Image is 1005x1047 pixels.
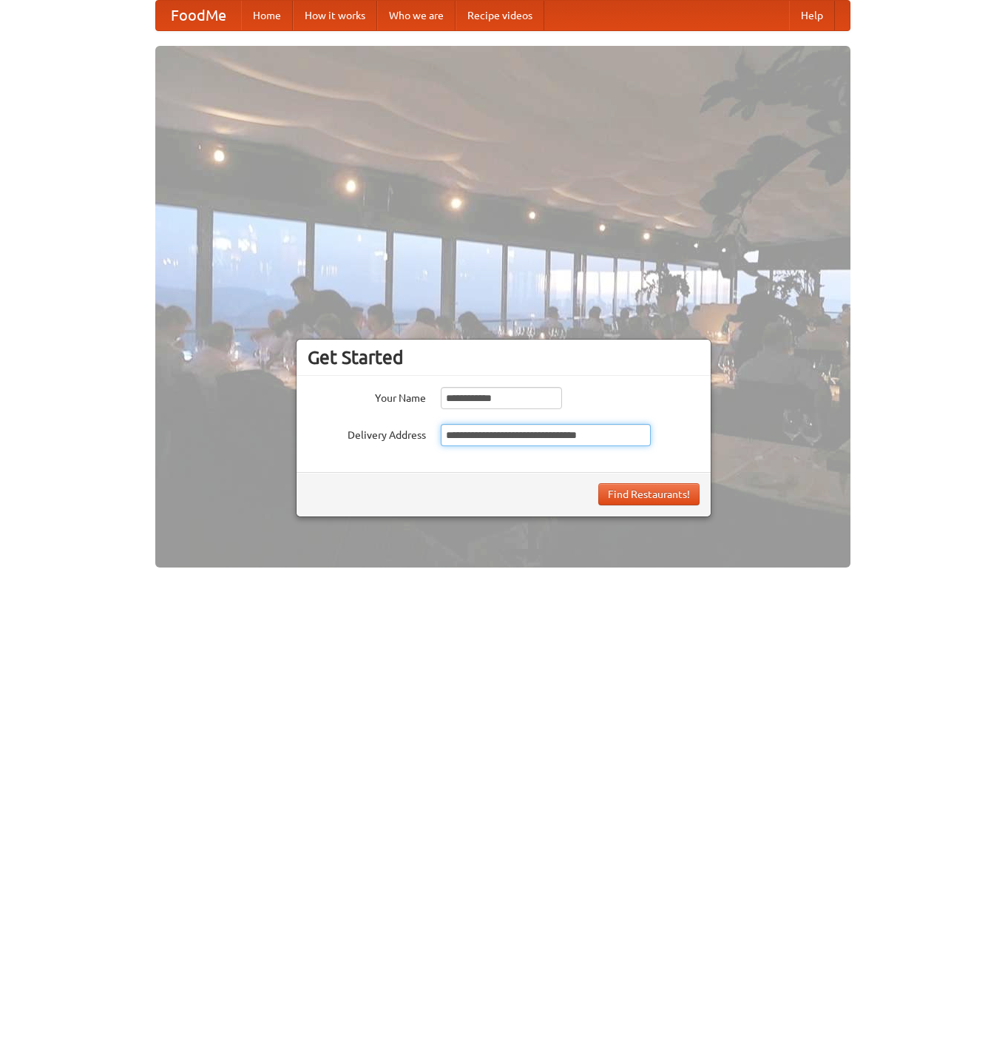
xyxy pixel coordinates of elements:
button: Find Restaurants! [598,483,700,505]
a: Home [241,1,293,30]
a: Recipe videos [456,1,544,30]
a: Who we are [377,1,456,30]
h3: Get Started [308,346,700,368]
a: FoodMe [156,1,241,30]
label: Your Name [308,387,426,405]
a: How it works [293,1,377,30]
a: Help [789,1,835,30]
label: Delivery Address [308,424,426,442]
